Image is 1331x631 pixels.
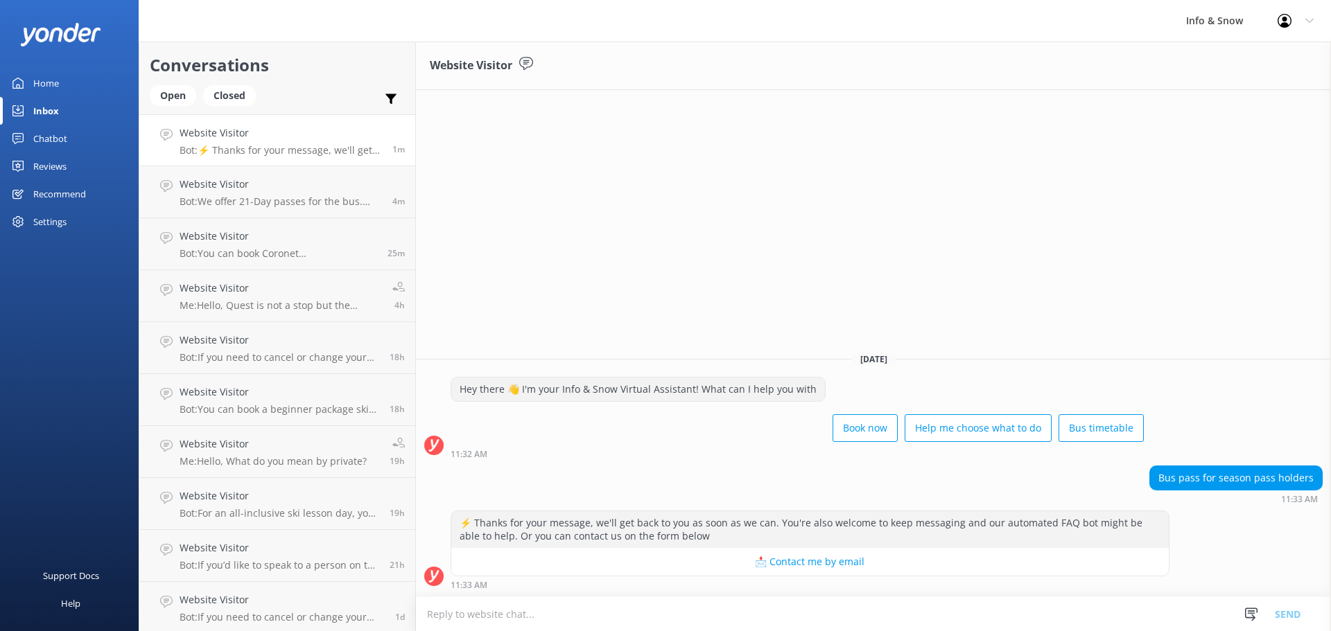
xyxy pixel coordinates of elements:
button: Help me choose what to do [905,414,1052,442]
a: Website VisitorMe:Hello, Quest is not a stop but the nearest stop is [STREET_ADDRESS] (Info&Snow)4h [139,270,415,322]
p: Bot: ⚡ Thanks for your message, we'll get back to you as soon as we can. You're also welcome to k... [180,144,382,157]
div: 11:33am 11-Aug-2025 (UTC +12:00) Pacific/Auckland [451,580,1169,589]
p: Bot: For an all-inclusive ski lesson day, you can explore our snow packages that combine lift tic... [180,507,379,519]
span: 04:35pm 10-Aug-2025 (UTC +12:00) Pacific/Auckland [390,403,405,415]
h4: Website Visitor [180,125,382,141]
div: Open [150,85,196,106]
a: Website VisitorBot:If you’d like to speak to a person on the Info & Snow team, please call [PHONE... [139,530,415,582]
p: Bot: If you need to cancel or change your booking, please contact the team on [PHONE_NUMBER], [PH... [180,351,379,364]
a: Website VisitorBot:You can book Coronet Peak/Remarkables, Lift & Transport packages online at [UR... [139,218,415,270]
button: Bus timetable [1059,414,1144,442]
div: Settings [33,208,67,235]
h4: Website Visitor [180,592,385,607]
img: yonder-white-logo.png [21,23,101,46]
div: Help [61,589,80,617]
a: Website VisitorBot:If you need to cancel or change your booking, please contact the team on [PHON... [139,322,415,374]
span: 11:33am 11-Aug-2025 (UTC +12:00) Pacific/Auckland [392,143,405,155]
div: Reviews [33,152,67,180]
div: Chatbot [33,125,67,152]
strong: 11:33 AM [1281,495,1318,504]
h4: Website Visitor [180,436,367,452]
span: 04:18pm 10-Aug-2025 (UTC +12:00) Pacific/Auckland [390,455,405,467]
span: 07:01am 11-Aug-2025 (UTC +12:00) Pacific/Auckland [394,299,405,311]
span: 05:17pm 10-Aug-2025 (UTC +12:00) Pacific/Auckland [390,351,405,363]
div: Recommend [33,180,86,208]
a: Open [150,87,203,103]
h4: Website Visitor [180,540,379,556]
div: Home [33,69,59,97]
p: Bot: If you need to cancel or change your booking, please contact the team on [PHONE_NUMBER], [PH... [180,611,385,623]
span: 11:32am 10-Aug-2025 (UTC +12:00) Pacific/Auckland [395,611,405,623]
p: Me: Hello, What do you mean by private? [180,455,367,468]
a: Website VisitorBot:For an all-inclusive ski lesson day, you can explore our snow packages that co... [139,478,415,530]
h3: Website Visitor [430,57,512,75]
div: Bus pass for season pass holders [1150,466,1322,490]
p: Bot: You can book Coronet Peak/Remarkables, Lift & Transport packages online at [URL][DOMAIN_NAME]. [180,247,377,260]
p: Bot: If you’d like to speak to a person on the Info & Snow team, please call [PHONE_NUMBER] or em... [180,559,379,571]
p: Bot: You can book a beginner package ski lesson online. The beginner package includes skis, poles... [180,403,379,416]
div: Closed [203,85,256,106]
p: Bot: We offer 21-Day passes for the bus. The price is $819.00 NZD. [180,195,382,208]
h4: Website Visitor [180,384,379,400]
div: 11:33am 11-Aug-2025 (UTC +12:00) Pacific/Auckland [1149,494,1323,504]
button: Book now [833,414,898,442]
h4: Website Visitor [180,488,379,504]
span: 11:30am 11-Aug-2025 (UTC +12:00) Pacific/Auckland [392,195,405,207]
span: 03:58pm 10-Aug-2025 (UTC +12:00) Pacific/Auckland [390,507,405,519]
strong: 11:33 AM [451,581,487,589]
div: 11:32am 11-Aug-2025 (UTC +12:00) Pacific/Auckland [451,449,1144,459]
strong: 11:32 AM [451,450,487,459]
a: Website VisitorBot:We offer 21-Day passes for the bus. The price is $819.00 NZD.4m [139,166,415,218]
p: Me: Hello, Quest is not a stop but the nearest stop is [STREET_ADDRESS] (Info&Snow) [180,299,382,312]
span: 01:55pm 10-Aug-2025 (UTC +12:00) Pacific/Auckland [390,559,405,571]
div: ⚡ Thanks for your message, we'll get back to you as soon as we can. You're also welcome to keep m... [451,511,1169,548]
a: Website VisitorBot:You can book a beginner package ski lesson online. The beginner package includ... [139,374,415,426]
button: 📩 Contact me by email [451,548,1169,576]
div: Hey there 👋 I'm your Info & Snow Virtual Assistant! What can I help you with [451,377,825,401]
h4: Website Visitor [180,177,382,192]
a: Closed [203,87,263,103]
span: [DATE] [852,353,896,365]
a: Website VisitorBot:⚡ Thanks for your message, we'll get back to you as soon as we can. You're als... [139,114,415,166]
div: Inbox [33,97,59,125]
h4: Website Visitor [180,332,379,348]
span: 11:09am 11-Aug-2025 (UTC +12:00) Pacific/Auckland [388,247,405,259]
h4: Website Visitor [180,229,377,244]
div: Support Docs [43,562,99,589]
a: Website VisitorMe:Hello, What do you mean by private?19h [139,426,415,478]
h4: Website Visitor [180,281,382,296]
h2: Conversations [150,52,405,78]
